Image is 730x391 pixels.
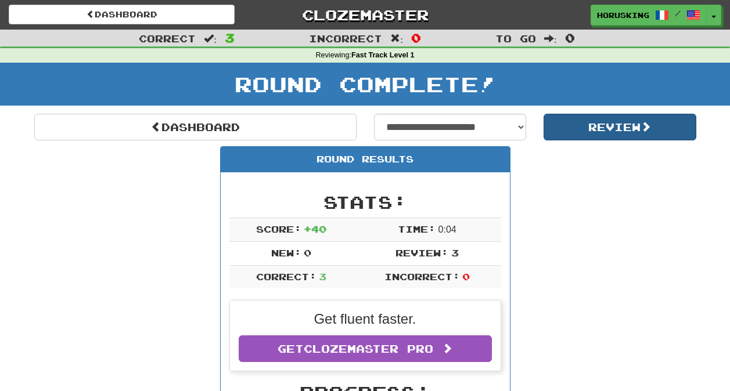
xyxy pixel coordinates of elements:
[239,335,492,362] a: GetClozemaster Pro
[221,147,510,172] div: Round Results
[495,32,536,44] span: To go
[591,5,707,26] a: HorusKing /
[544,34,557,44] span: :
[256,271,317,282] span: Correct:
[390,34,403,44] span: :
[304,247,311,258] span: 0
[34,114,357,140] a: Dashboard
[252,5,478,25] a: Clozemaster
[229,193,501,212] h2: Stats:
[462,271,470,282] span: 0
[438,225,456,234] span: 0 : 0 4
[319,271,326,282] span: 3
[204,34,217,44] span: :
[304,223,326,234] span: + 40
[139,32,196,44] span: Correct
[256,223,301,234] span: Score:
[597,10,649,20] span: HorusKing
[398,223,436,234] span: Time:
[304,342,433,355] span: Clozemaster Pro
[9,5,235,24] a: Dashboard
[351,51,415,59] strong: Fast Track Level 1
[451,247,459,258] span: 3
[675,9,681,17] span: /
[309,32,382,44] span: Incorrect
[411,31,421,45] span: 0
[384,271,460,282] span: Incorrect:
[565,31,575,45] span: 0
[239,309,492,329] p: Get fluent faster.
[395,247,448,258] span: Review:
[544,114,696,140] button: Review
[225,31,235,45] span: 3
[271,247,301,258] span: New:
[4,73,726,96] h1: Round Complete!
